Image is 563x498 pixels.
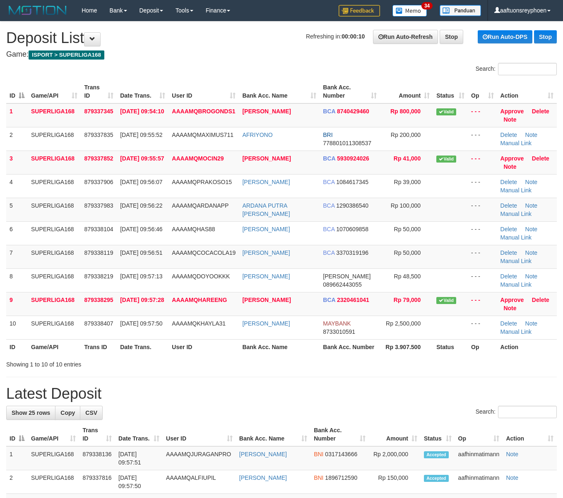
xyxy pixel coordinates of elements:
span: MAYBANK [323,320,351,327]
th: Bank Acc. Number: activate to sort column ascending [320,80,380,103]
a: [PERSON_NAME] [239,474,287,481]
td: - - - [468,316,497,339]
a: ARDANA PUTRA [PERSON_NAME] [242,202,290,217]
th: User ID: activate to sort column ascending [163,423,236,446]
span: Copy 1084617345 to clipboard [336,179,368,185]
a: Delete [500,320,517,327]
th: Status [433,339,468,354]
span: Rp 79,000 [394,297,421,303]
a: Delete [500,179,517,185]
a: Note [525,320,538,327]
span: 879338119 [84,249,113,256]
a: Manual Link [500,187,532,194]
h1: Deposit List [6,30,557,46]
th: Op: activate to sort column ascending [455,423,503,446]
span: BCA [323,202,334,209]
td: AAAAMQALFIUPIL [163,470,236,494]
input: Search: [498,406,557,418]
label: Search: [476,406,557,418]
span: AAAAMQMAXIMUS711 [172,132,233,138]
th: Action: activate to sort column ascending [497,80,557,103]
a: Show 25 rows [6,406,55,420]
th: Op [468,339,497,354]
span: 879337345 [84,108,113,115]
span: AAAAMQDOYOOKKK [172,273,230,280]
a: Note [525,226,538,232]
span: [DATE] 09:57:13 [120,273,162,280]
td: 9 [6,292,28,316]
a: Delete [532,155,549,162]
span: Copy 1070609858 to clipboard [336,226,368,232]
a: Manual Link [500,234,532,241]
h1: Latest Deposit [6,385,557,402]
span: BRI [323,132,332,138]
td: SUPERLIGA168 [28,174,81,198]
td: SUPERLIGA168 [28,446,79,470]
a: Delete [532,297,549,303]
span: AAAAMQKHAYLA31 [172,320,226,327]
span: Copy 0317143666 to clipboard [325,451,357,457]
td: 1 [6,103,28,127]
span: AAAAMQMOCIN29 [172,155,224,162]
td: - - - [468,151,497,174]
td: Rp 150,000 [369,470,421,494]
a: Stop [534,30,557,43]
th: Bank Acc. Name: activate to sort column ascending [239,80,320,103]
td: SUPERLIGA168 [28,470,79,494]
span: Copy 2320461041 to clipboard [337,297,369,303]
span: [DATE] 09:57:28 [120,297,164,303]
td: Rp 2,000,000 [369,446,421,470]
th: Status: activate to sort column ascending [433,80,468,103]
a: Delete [500,202,517,209]
span: Rp 50,000 [394,226,421,232]
td: SUPERLIGA168 [28,245,81,268]
a: Note [506,451,518,457]
span: 879337852 [84,155,113,162]
a: Delete [500,226,517,232]
td: - - - [468,221,497,245]
span: [DATE] 09:56:07 [120,179,162,185]
a: Run Auto-Refresh [373,30,438,44]
span: BCA [323,297,335,303]
a: Delete [500,273,517,280]
th: Bank Acc. Number [320,339,380,354]
span: BCA [323,179,334,185]
a: Note [525,132,538,138]
span: Accepted [424,475,449,482]
a: Approve [500,297,524,303]
a: Note [525,273,538,280]
span: Rp 2,500,000 [386,320,421,327]
th: Op: activate to sort column ascending [468,80,497,103]
span: Valid transaction [436,156,456,163]
a: [PERSON_NAME] [242,320,290,327]
span: Copy 778801011308537 to clipboard [323,140,371,146]
td: [DATE] 09:57:50 [115,470,163,494]
input: Search: [498,63,557,75]
span: BCA [323,155,335,162]
a: Delete [500,132,517,138]
td: - - - [468,103,497,127]
td: 10 [6,316,28,339]
th: User ID [168,339,239,354]
span: BNI [314,451,323,457]
a: [PERSON_NAME] [239,451,287,457]
a: Stop [440,30,463,44]
th: Game/API: activate to sort column ascending [28,423,79,446]
strong: 00:00:10 [342,33,365,40]
td: 4 [6,174,28,198]
th: Date Trans.: activate to sort column ascending [117,80,168,103]
td: SUPERLIGA168 [28,151,81,174]
a: Approve [500,108,524,115]
td: 5 [6,198,28,221]
td: [DATE] 09:57:51 [115,446,163,470]
td: aafhinmatimann [455,470,503,494]
span: [DATE] 09:56:46 [120,226,162,232]
th: Action [497,339,557,354]
span: Rp 48,500 [394,273,421,280]
span: BNI [314,474,323,481]
th: Bank Acc. Name [239,339,320,354]
a: Run Auto-DPS [478,30,532,43]
th: Action: activate to sort column ascending [503,423,557,446]
th: Trans ID: activate to sort column ascending [79,423,115,446]
span: Valid transaction [436,108,456,115]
